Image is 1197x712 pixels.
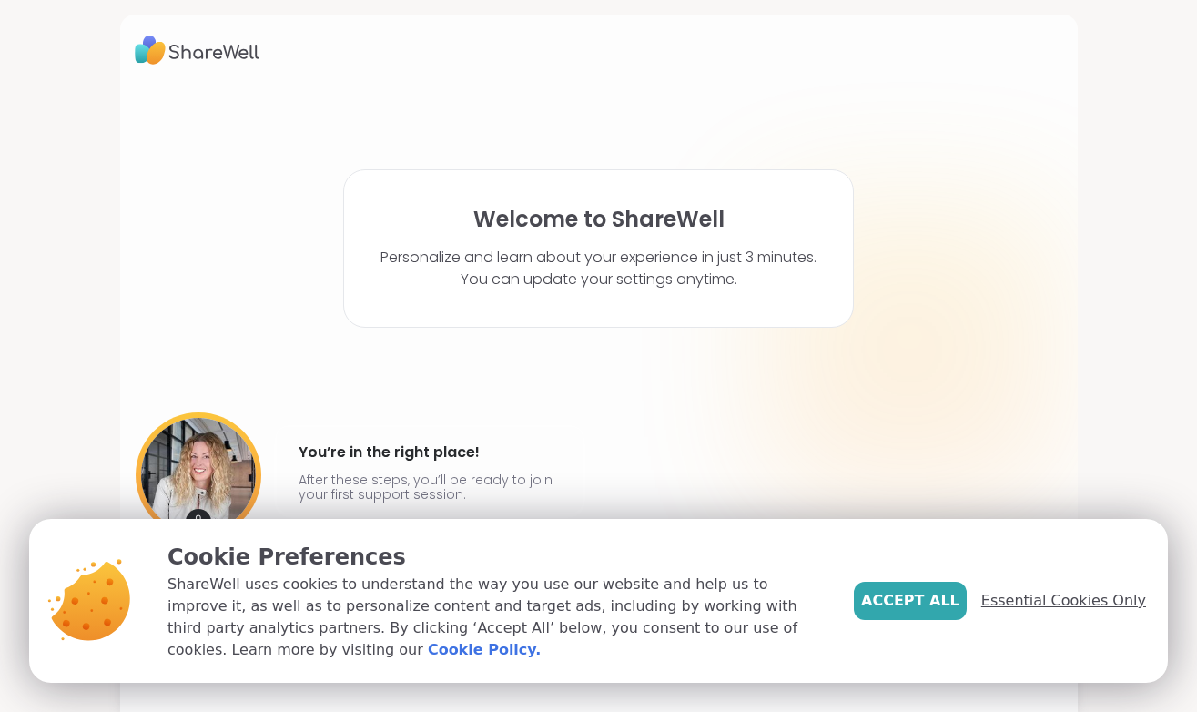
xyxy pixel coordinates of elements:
[981,590,1146,612] span: Essential Cookies Only
[186,509,211,534] img: mic icon
[136,412,261,538] img: User image
[299,438,561,467] h4: You’re in the right place!
[167,541,825,574] p: Cookie Preferences
[167,574,825,661] p: ShareWell uses cookies to understand the way you use our website and help us to improve it, as we...
[428,639,541,661] a: Cookie Policy.
[380,247,817,290] p: Personalize and learn about your experience in just 3 minutes. You can update your settings anytime.
[299,473,561,502] p: After these steps, you’ll be ready to join your first support session.
[473,207,725,232] h1: Welcome to ShareWell
[854,582,967,620] button: Accept All
[861,590,959,612] span: Accept All
[135,29,259,71] img: ShareWell Logo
